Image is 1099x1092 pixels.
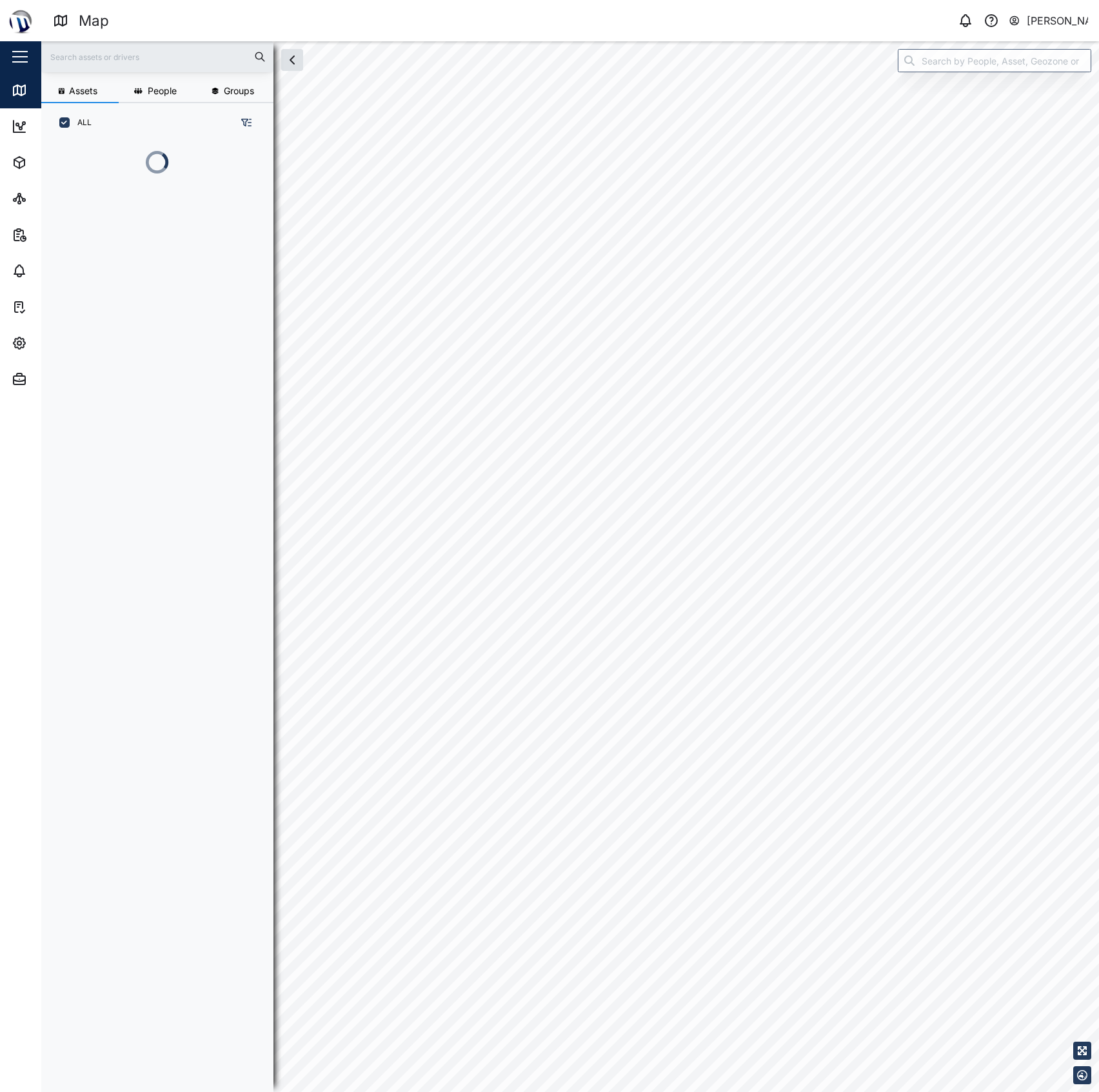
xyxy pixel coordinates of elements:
[34,300,69,314] div: Tasks
[1027,13,1089,29] div: [PERSON_NAME]
[34,336,79,350] div: Settings
[34,155,74,170] div: Assets
[34,119,92,134] div: Dashboard
[148,86,177,95] span: People
[34,228,77,242] div: Reports
[898,49,1091,72] input: Search by People, Asset, Geozone or Place
[69,86,97,95] span: Assets
[70,117,92,128] label: ALL
[34,264,74,278] div: Alarms
[34,192,64,206] div: Sites
[41,41,1099,1092] canvas: Map
[34,83,63,97] div: Map
[52,194,273,1082] div: grid
[224,86,254,95] span: Groups
[79,10,109,32] div: Map
[1008,12,1089,30] button: [PERSON_NAME]
[34,372,72,386] div: Admin
[49,47,266,66] input: Search assets or drivers
[6,6,35,35] img: Main Logo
